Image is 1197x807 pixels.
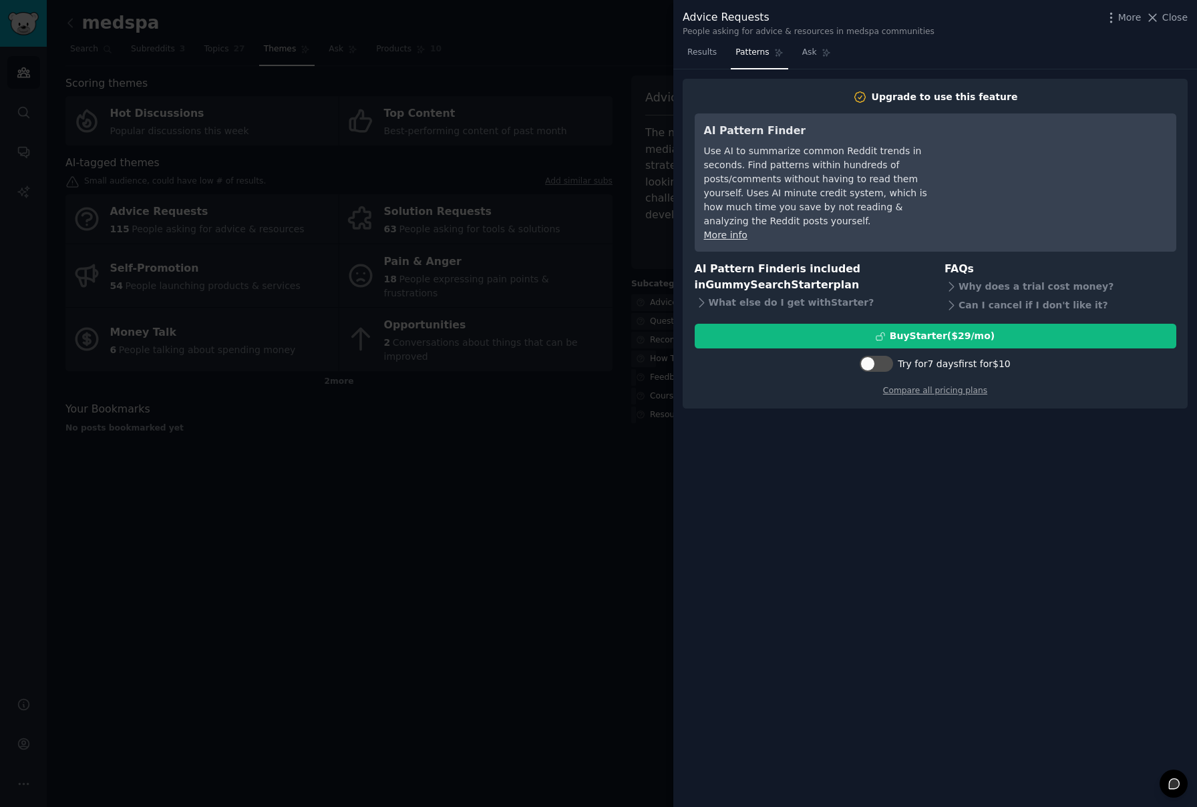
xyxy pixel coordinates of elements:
div: Buy Starter ($ 29 /mo ) [890,329,995,343]
div: What else do I get with Starter ? [695,294,926,312]
span: More [1118,11,1142,25]
div: People asking for advice & resources in medspa communities [683,26,934,38]
span: GummySearch Starter [705,278,833,291]
div: Advice Requests [683,9,934,26]
h3: AI Pattern Finder is included in plan [695,261,926,294]
a: Ask [798,42,836,69]
div: Can I cancel if I don't like it? [945,296,1176,314]
span: Patterns [735,47,769,59]
div: Use AI to summarize common Reddit trends in seconds. Find patterns within hundreds of posts/comme... [704,144,948,228]
div: Why does a trial cost money? [945,277,1176,296]
button: Close [1146,11,1188,25]
a: Results [683,42,721,69]
h3: AI Pattern Finder [704,123,948,140]
h3: FAQs [945,261,1176,278]
button: BuyStarter($29/mo) [695,324,1176,348]
span: Ask [802,47,817,59]
div: Try for 7 days first for $10 [898,357,1010,371]
iframe: YouTube video player [967,123,1167,223]
div: Upgrade to use this feature [872,90,1018,104]
a: More info [704,230,747,240]
button: More [1104,11,1142,25]
a: Compare all pricing plans [883,386,987,395]
span: Close [1162,11,1188,25]
span: Results [687,47,717,59]
a: Patterns [731,42,788,69]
